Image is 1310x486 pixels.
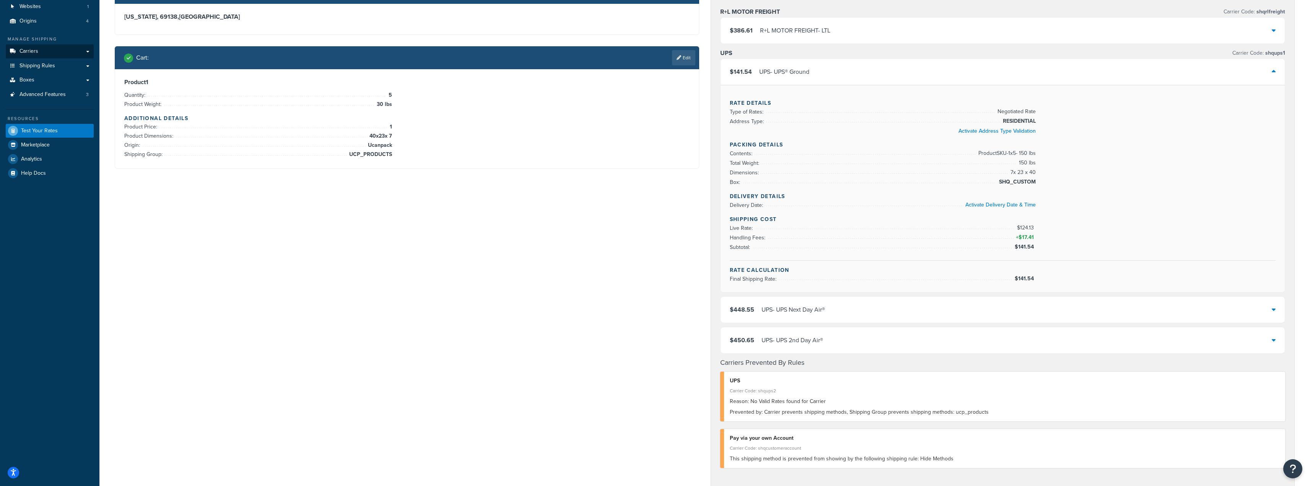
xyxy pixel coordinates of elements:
[958,127,1036,135] a: Activate Address Type Validation
[976,149,1036,158] span: Product SKU-1 x 5 - 150 lbs
[124,13,690,21] h3: [US_STATE], 69138 , [GEOGRAPHIC_DATA]
[1264,49,1285,57] span: shqups1
[730,266,1276,274] h4: Rate Calculation
[762,304,825,315] div: UPS - UPS Next Day Air®
[6,124,94,138] a: Test Your Rates
[20,18,37,24] span: Origins
[730,201,765,209] span: Delivery Date:
[730,67,752,76] span: $141.54
[21,128,58,134] span: Test Your Rates
[20,3,41,10] span: Websites
[1015,243,1036,251] span: $141.54
[124,100,163,108] span: Product Weight:
[730,108,765,116] span: Type of Rates:
[730,243,752,251] span: Subtotal:
[965,201,1036,209] a: Activate Delivery Date & Time
[730,159,761,167] span: Total Weight:
[1015,275,1036,283] span: $141.54
[730,305,754,314] span: $448.55
[124,91,147,99] span: Quantity:
[997,177,1036,187] span: SHQ_CUSTOM
[6,166,94,180] a: Help Docs
[124,141,142,149] span: Origin:
[368,132,392,141] span: 40 x 23 x 7
[730,169,761,177] span: Dimensions:
[730,26,753,35] span: $386.61
[6,152,94,166] a: Analytics
[1283,459,1302,478] button: Open Resource Center
[86,91,89,98] span: 3
[730,385,1280,396] div: Carrier Code: shqups2
[388,122,392,132] span: 1
[387,91,392,100] span: 5
[124,150,164,158] span: Shipping Group:
[730,397,749,405] span: Reason:
[124,114,690,122] h4: Additional Details
[730,407,1280,418] div: Carrier prevents shipping methods, Shipping Group prevents shipping methods: ucp_products
[6,14,94,28] a: Origins4
[347,150,392,159] span: UCP_PRODUCTS
[20,63,55,69] span: Shipping Rules
[1232,48,1285,59] p: Carrier Code:
[124,132,175,140] span: Product Dimensions:
[1014,233,1035,242] span: +
[759,67,809,77] div: UPS - UPS® Ground
[6,14,94,28] li: Origins
[6,115,94,122] div: Resources
[730,234,767,242] span: Handling Fees:
[730,396,1280,407] div: No Valid Rates found for Carrier
[730,336,754,345] span: $450.65
[136,54,149,61] h2: Cart :
[6,88,94,102] li: Advanced Features
[6,59,94,73] a: Shipping Rules
[760,25,830,36] div: R+L MOTOR FREIGHT - LTL
[730,150,754,158] span: Contents:
[6,88,94,102] a: Advanced Features3
[21,170,46,177] span: Help Docs
[1009,168,1036,177] span: 7 x 23 x 40
[124,78,690,86] h3: Product 1
[21,156,42,163] span: Analytics
[730,275,778,283] span: Final Shipping Rate:
[87,3,89,10] span: 1
[20,48,38,55] span: Carriers
[1224,7,1285,17] p: Carrier Code:
[730,224,755,232] span: Live Rate:
[730,117,766,125] span: Address Type:
[1017,158,1036,167] span: 150 lbs
[730,443,1280,453] div: Carrier Code: shqcustomeraccount
[730,455,954,463] span: This shipping method is prevented from showing by the following shipping rule: Hide Methods
[1017,224,1036,232] span: $124.13
[21,142,50,148] span: Marketplace
[730,192,1276,200] h4: Delivery Details
[1019,233,1036,241] span: $17.41
[720,8,780,16] h3: R+L MOTOR FREIGHT
[6,44,94,59] a: Carriers
[6,138,94,152] a: Marketplace
[86,18,89,24] span: 4
[20,91,66,98] span: Advanced Features
[730,141,1276,149] h4: Packing Details
[1001,117,1036,126] span: RESIDENTIAL
[762,335,823,346] div: UPS - UPS 2nd Day Air®
[996,107,1036,116] span: Negotiated Rate
[124,123,159,131] span: Product Price:
[1255,8,1285,16] span: shqrlfreight
[730,99,1276,107] h4: Rate Details
[730,215,1276,223] h4: Shipping Cost
[375,100,392,109] span: 30 lbs
[720,49,732,57] h3: UPS
[730,375,1280,386] div: UPS
[6,73,94,87] a: Boxes
[720,358,1286,368] h4: Carriers Prevented By Rules
[730,408,763,416] span: Prevented by:
[672,50,695,65] a: Edit
[730,178,742,186] span: Box:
